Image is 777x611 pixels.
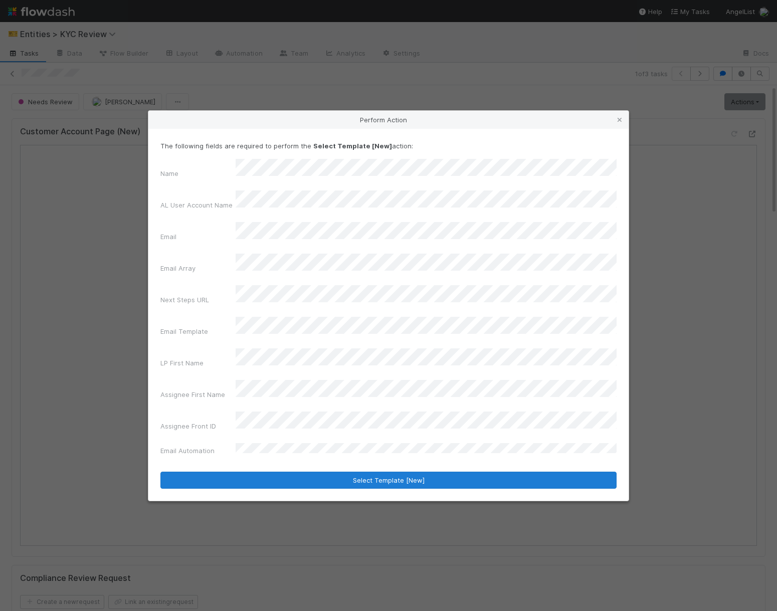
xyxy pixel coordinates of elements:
label: AL User Account Name [160,200,233,210]
button: Select Template [New] [160,472,617,489]
label: Email Template [160,326,208,336]
label: Email Array [160,263,196,273]
label: Email [160,232,176,242]
label: Assignee First Name [160,389,225,399]
label: Name [160,168,178,178]
div: Perform Action [148,111,629,129]
label: Assignee Front ID [160,421,216,431]
label: Email Automation [160,446,215,456]
p: The following fields are required to perform the action: [160,141,617,151]
label: Next Steps URL [160,295,209,305]
label: LP First Name [160,358,204,368]
strong: Select Template [New] [313,142,392,150]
